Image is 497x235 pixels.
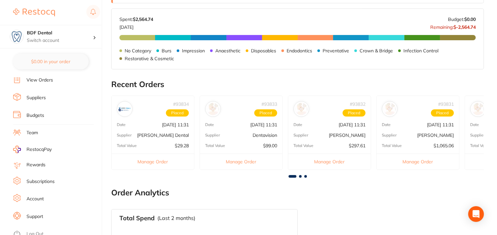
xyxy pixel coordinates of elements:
p: # 93834 [173,101,189,107]
h3: Total Spend [119,215,155,222]
button: $0.00 in your order [13,54,89,69]
button: Manage Order [112,154,194,170]
p: Dentavision [253,133,277,138]
p: Preventative [323,48,349,53]
p: Date [382,122,391,127]
strong: $0.00 [464,16,476,22]
h2: Order Analytics [111,188,484,197]
img: Dentavision [207,103,219,115]
img: RestocqPay [13,146,21,153]
p: Impression [182,48,205,53]
p: (Last 2 months) [157,215,195,221]
span: Placed [254,109,277,117]
p: [DATE] 11:31 [250,122,277,127]
p: # 93831 [438,101,454,107]
span: RestocqPay [27,146,52,153]
a: Account [27,196,44,202]
img: Erskine Dental [118,103,131,115]
p: # 93833 [261,101,277,107]
p: Remaining: [430,22,476,30]
p: Supplier [470,133,485,137]
img: Henry Schein Halas [472,103,484,115]
a: Rewards [27,162,45,168]
p: [DATE] [119,22,153,30]
a: RestocqPay [13,146,52,153]
p: Budget: [448,17,476,22]
a: Restocq Logo [13,5,55,20]
a: Support [27,213,43,220]
p: Crown & Bridge [360,48,393,53]
p: No Category [125,48,151,53]
p: Supplier [293,133,308,137]
p: Disposables [251,48,276,53]
img: Henry Schein Halas [383,103,396,115]
p: [DATE] 11:31 [162,122,189,127]
p: Total Value [117,143,137,148]
p: Infection Control [403,48,438,53]
p: Switch account [27,37,93,44]
p: Supplier [382,133,397,137]
button: Manage Order [288,154,371,170]
p: [PERSON_NAME] [417,133,454,138]
p: Restorative & Cosmetic [125,56,174,61]
span: Placed [431,109,454,117]
span: Placed [343,109,365,117]
p: Endodontics [287,48,312,53]
a: View Orders [27,77,53,83]
p: Total Value [470,143,490,148]
p: Date [117,122,126,127]
a: Budgets [27,112,44,119]
a: Suppliers [27,95,46,101]
button: Manage Order [200,154,282,170]
p: $1,065.06 [434,143,454,148]
a: Subscriptions [27,178,55,185]
p: Burs [162,48,171,53]
p: $29.28 [175,143,189,148]
p: [DATE] 11:31 [427,122,454,127]
p: Supplier [205,133,220,137]
p: [PERSON_NAME] Dental [137,133,189,138]
p: Total Value [293,143,313,148]
p: $297.61 [349,143,365,148]
strong: $-2,564.74 [453,24,476,30]
p: [DATE] 11:31 [339,122,365,127]
h4: BDF Dental [27,30,93,36]
p: # 93832 [350,101,365,107]
p: [PERSON_NAME] [329,133,365,138]
p: $99.00 [263,143,277,148]
p: Anaesthetic [215,48,240,53]
img: Adam Dental [295,103,308,115]
div: Open Intercom Messenger [468,206,484,222]
p: Spent: [119,17,153,22]
h2: Recent Orders [111,80,484,89]
p: Date [470,122,479,127]
img: BDF Dental [10,30,23,43]
img: Restocq Logo [13,9,55,16]
a: Team [27,130,38,136]
button: Manage Order [377,154,459,170]
strong: $2,564.74 [133,16,153,22]
p: Total Value [205,143,225,148]
p: Date [293,122,302,127]
span: Placed [166,109,189,117]
p: Total Value [382,143,402,148]
p: Supplier [117,133,132,137]
p: Date [205,122,214,127]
